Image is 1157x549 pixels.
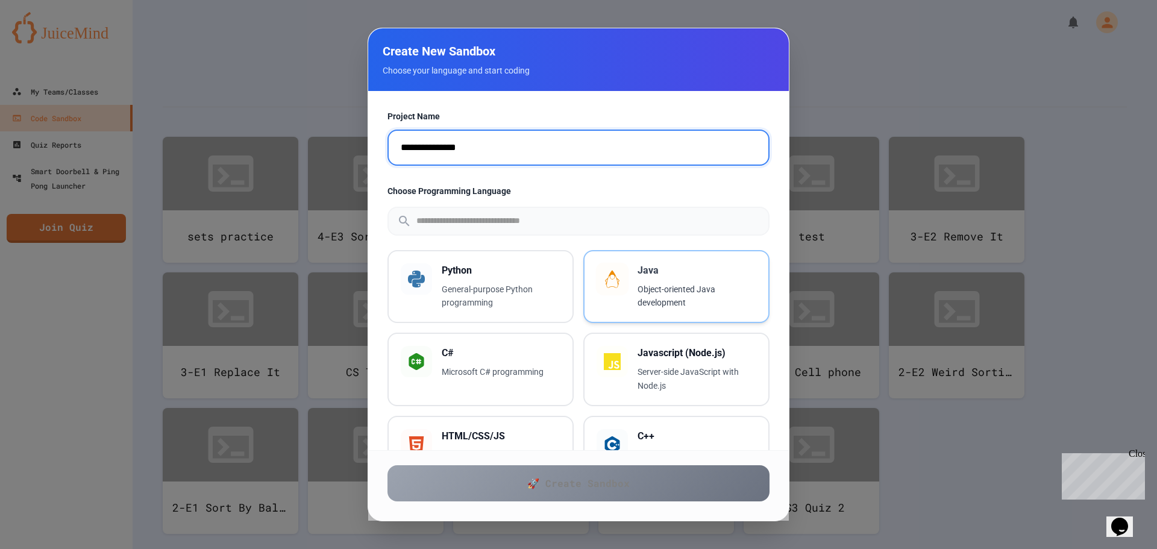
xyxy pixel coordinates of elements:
span: 🚀 Create Sandbox [527,476,630,491]
h3: C# [442,346,560,360]
p: General-purpose Python programming [442,283,560,310]
div: Chat with us now!Close [5,5,83,77]
p: Web development with HTML, CSS & JavaScript [442,448,560,476]
h3: HTML/CSS/JS [442,429,560,444]
p: Microsoft C# programming [442,365,560,379]
iframe: chat widget [1106,501,1145,537]
p: Server-side JavaScript with Node.js [638,365,756,393]
label: Choose Programming Language [387,185,770,197]
p: High-performance C++ programming [638,448,756,476]
iframe: chat widget [1057,448,1145,500]
h3: Java [638,263,756,278]
p: Choose your language and start coding [383,64,774,77]
label: Project Name [387,110,770,122]
h3: Python [442,263,560,278]
h3: C++ [638,429,756,444]
h3: Javascript (Node.js) [638,346,756,360]
h2: Create New Sandbox [383,43,774,60]
p: Object-oriented Java development [638,283,756,310]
